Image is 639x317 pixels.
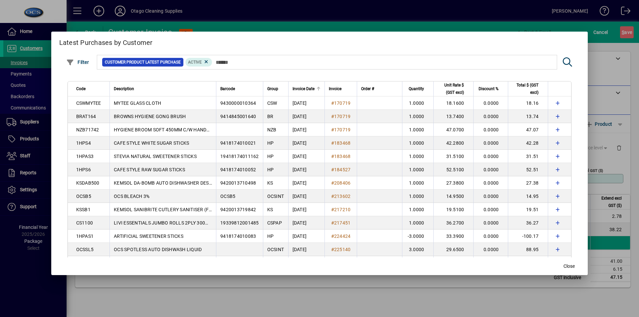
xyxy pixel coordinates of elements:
span: # [331,180,334,186]
td: 1.0000 [402,176,434,190]
td: [DATE] [288,163,324,176]
span: Group [267,85,278,92]
td: 0.0000 [473,216,508,230]
td: 18.16 [508,96,548,110]
a: #184527 [329,166,353,173]
td: 0.0000 [473,176,508,190]
div: Group [267,85,284,92]
span: Quantity [409,85,424,92]
div: Invoice [329,85,353,92]
span: Order # [361,85,374,92]
div: Quantity [406,85,430,92]
span: 183468 [334,154,351,159]
span: NZB [267,127,277,132]
span: CAFE STYLE RAW SUGAR STICKS [114,167,185,172]
div: Invoice Date [293,85,320,92]
td: 1.0000 [402,256,434,269]
span: 184527 [334,167,351,172]
div: Discount % [478,85,505,92]
td: 47.0700 [433,123,473,136]
div: Barcode [220,85,259,92]
span: ARTIFICIAL SWEETENER STICKS [114,234,183,239]
td: 0.0000 [473,243,508,256]
span: 1HPAS1 [76,234,94,239]
td: 36.2700 [433,216,473,230]
td: 47.07 [508,123,548,136]
span: CSPAP [267,220,282,226]
span: NZB71742 [76,127,99,132]
span: # [331,100,334,106]
span: BRAT164 [76,114,96,119]
span: # [331,167,334,172]
span: KS [267,207,273,212]
span: HYGIENE BROOM SOFT 450MM C/W HANDLE(92501) [114,127,229,132]
span: Invoice [329,85,341,92]
span: OCSSL5 [76,247,94,252]
td: 0.0000 [473,203,508,216]
span: 170719 [334,100,351,106]
td: 31.5100 [433,150,473,163]
div: Code [76,85,106,92]
td: 1.0000 [402,203,434,216]
span: # [331,207,334,212]
td: 0.0000 [473,163,508,176]
span: Total $ (GST excl) [512,81,538,96]
td: -3.0000 [402,230,434,243]
td: 19.5100 [433,203,473,216]
span: LIVI ESSENTIALS JUMBO ROLLS 2PLY 300MTRS [114,220,218,226]
span: 9420013719842 [220,207,256,212]
span: 9418174010052 [220,167,256,172]
td: 1.0000 [402,163,434,176]
td: 19.51 [508,203,548,216]
span: 170719 [334,114,351,119]
span: CSW [267,100,277,106]
td: 0.0000 [473,123,508,136]
span: 170719 [334,127,351,132]
span: CS1100 [76,220,93,226]
span: 1HPAS3 [76,154,94,159]
span: 19339812001485 [220,220,259,226]
span: 225140 [334,247,351,252]
span: Customer Product Latest Purchase [105,59,181,66]
td: 1.0000 [402,216,434,230]
td: [DATE] [288,203,324,216]
td: 14.9500 [433,190,473,203]
span: Close [563,263,575,270]
button: Close [558,260,580,272]
td: 27.38 [508,176,548,190]
span: 208406 [334,180,351,186]
td: [DATE] [288,150,324,163]
td: [DATE] [288,123,324,136]
span: KSSB1 [76,207,91,212]
a: #183468 [329,139,353,147]
td: [DATE] [288,110,324,123]
span: Filter [66,60,89,65]
td: 36.27 [508,216,548,230]
td: 13.7400 [433,110,473,123]
span: KEMSOL SANIBRITE CUTLERY SANITISER (FS11) [114,207,219,212]
td: 20.8400 [433,256,473,269]
td: [DATE] [288,243,324,256]
span: # [331,194,334,199]
a: #217451 [329,219,353,227]
a: #217210 [329,206,353,213]
td: 33.3900 [433,230,473,243]
td: [DATE] [288,96,324,110]
div: Order # [361,85,398,92]
td: [DATE] [288,136,324,150]
td: 42.28 [508,136,548,150]
span: HP [267,234,274,239]
span: # [331,154,334,159]
td: 0.0000 [473,110,508,123]
td: 1.0000 [402,123,434,136]
div: Total $ (GST excl) [512,81,544,96]
span: HP [267,140,274,146]
span: # [331,114,334,119]
span: OCSB5 [220,194,235,199]
td: [DATE] [288,216,324,230]
span: # [331,220,334,226]
span: 217451 [334,220,351,226]
span: 9418174010021 [220,140,256,146]
span: KS [267,180,273,186]
td: 1.0000 [402,110,434,123]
